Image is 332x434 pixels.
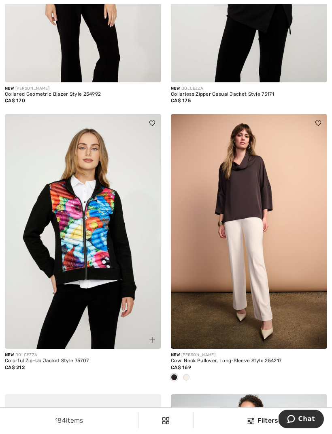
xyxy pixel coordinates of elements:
div: DOLCEZZA [5,352,161,358]
iframe: Opens a widget where you can chat to one of our agents [279,410,324,430]
img: heart_black_full.svg [149,120,155,125]
span: New [171,86,180,91]
img: Filters [247,418,254,424]
img: heart_black_full.svg [315,120,321,125]
img: Filters [162,417,169,424]
div: Collarless Zipper Casual Jacket Style 75171 [171,92,327,97]
span: CA$ 212 [5,365,25,370]
span: New [5,352,14,357]
div: Birch [180,371,192,385]
span: CA$ 169 [171,365,191,370]
div: Collared Geometric Blazer Style 254992 [5,92,161,97]
span: CA$ 175 [171,98,191,103]
span: 184 [55,417,66,424]
span: New [171,352,180,357]
img: Cowl Neck Pullover, Long-Sleeve Style 254217. Mocha [171,114,327,349]
div: Cowl Neck Pullover, Long-Sleeve Style 254217 [171,358,327,364]
img: Colorful Zip-Up Jacket Style 75707. As sample [5,114,161,349]
div: Mocha [168,371,180,385]
img: plus_v2.svg [149,337,155,343]
div: [PERSON_NAME] [5,86,161,92]
div: [PERSON_NAME] [171,352,327,358]
div: DOLCEZZA [171,86,327,92]
span: CA$ 170 [5,98,25,103]
img: plus_v2.svg [315,337,321,343]
div: Colorful Zip-Up Jacket Style 75707 [5,358,161,364]
div: Filters [198,416,327,425]
span: New [5,86,14,91]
